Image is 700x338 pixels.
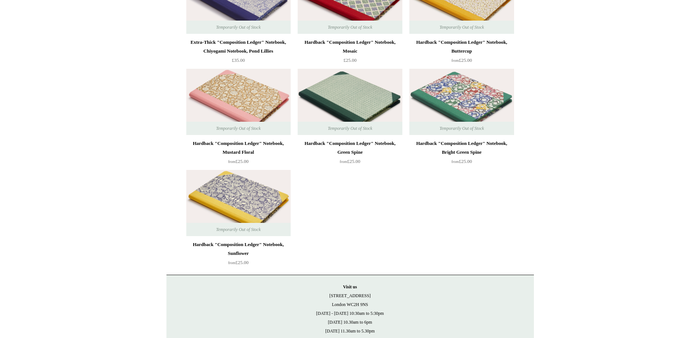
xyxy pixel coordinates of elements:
strong: Visit us [343,284,357,289]
div: Extra-Thick "Composition Ledger" Notebook, Chiyogami Notebook, Pond Lillies [188,38,289,56]
span: £25.00 [228,260,249,265]
div: Hardback "Composition Ledger" Notebook, Mustard Floral [188,139,289,157]
a: Hardback "Composition Ledger" Notebook, Buttercup from£25.00 [409,38,514,68]
span: from [228,261,236,265]
span: £25.00 [452,159,472,164]
a: Hardback "Composition Ledger" Notebook, Bright Green Spine Hardback "Composition Ledger" Notebook... [409,69,514,135]
span: £25.00 [452,57,472,63]
img: Hardback "Composition Ledger" Notebook, Mustard Floral [186,69,291,135]
span: Temporarily Out of Stock [209,21,268,34]
div: Hardback "Composition Ledger" Notebook, Sunflower [188,240,289,258]
a: Hardback "Composition Ledger" Notebook, Green Spine Hardback "Composition Ledger" Notebook, Green... [298,69,402,135]
div: Hardback "Composition Ledger" Notebook, Bright Green Spine [411,139,512,157]
span: from [228,160,236,164]
div: Hardback "Composition Ledger" Notebook, Buttercup [411,38,512,56]
a: Hardback "Composition Ledger" Notebook, Sunflower from£25.00 [186,240,291,270]
a: Hardback "Composition Ledger" Notebook, Mustard Floral Hardback "Composition Ledger" Notebook, Mu... [186,69,291,135]
span: from [452,58,459,63]
span: Temporarily Out of Stock [432,21,491,34]
img: Hardback "Composition Ledger" Notebook, Green Spine [298,69,402,135]
a: Hardback "Composition Ledger" Notebook, Green Spine from£25.00 [298,139,402,169]
span: Temporarily Out of Stock [320,21,380,34]
a: Hardback "Composition Ledger" Notebook, Bright Green Spine from£25.00 [409,139,514,169]
img: Hardback "Composition Ledger" Notebook, Sunflower [186,170,291,236]
span: £35.00 [232,57,245,63]
span: £25.00 [344,57,357,63]
div: Hardback "Composition Ledger" Notebook, Mosaic [299,38,400,56]
span: Temporarily Out of Stock [432,122,491,135]
a: Extra-Thick "Composition Ledger" Notebook, Chiyogami Notebook, Pond Lillies £35.00 [186,38,291,68]
span: from [340,160,347,164]
div: Hardback "Composition Ledger" Notebook, Green Spine [299,139,400,157]
span: from [452,160,459,164]
a: Hardback "Composition Ledger" Notebook, Mosaic £25.00 [298,38,402,68]
span: £25.00 [228,159,249,164]
span: £25.00 [340,159,360,164]
span: Temporarily Out of Stock [320,122,380,135]
span: Temporarily Out of Stock [209,223,268,236]
a: Hardback "Composition Ledger" Notebook, Mustard Floral from£25.00 [186,139,291,169]
img: Hardback "Composition Ledger" Notebook, Bright Green Spine [409,69,514,135]
span: Temporarily Out of Stock [209,122,268,135]
a: Hardback "Composition Ledger" Notebook, Sunflower Hardback "Composition Ledger" Notebook, Sunflow... [186,170,291,236]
